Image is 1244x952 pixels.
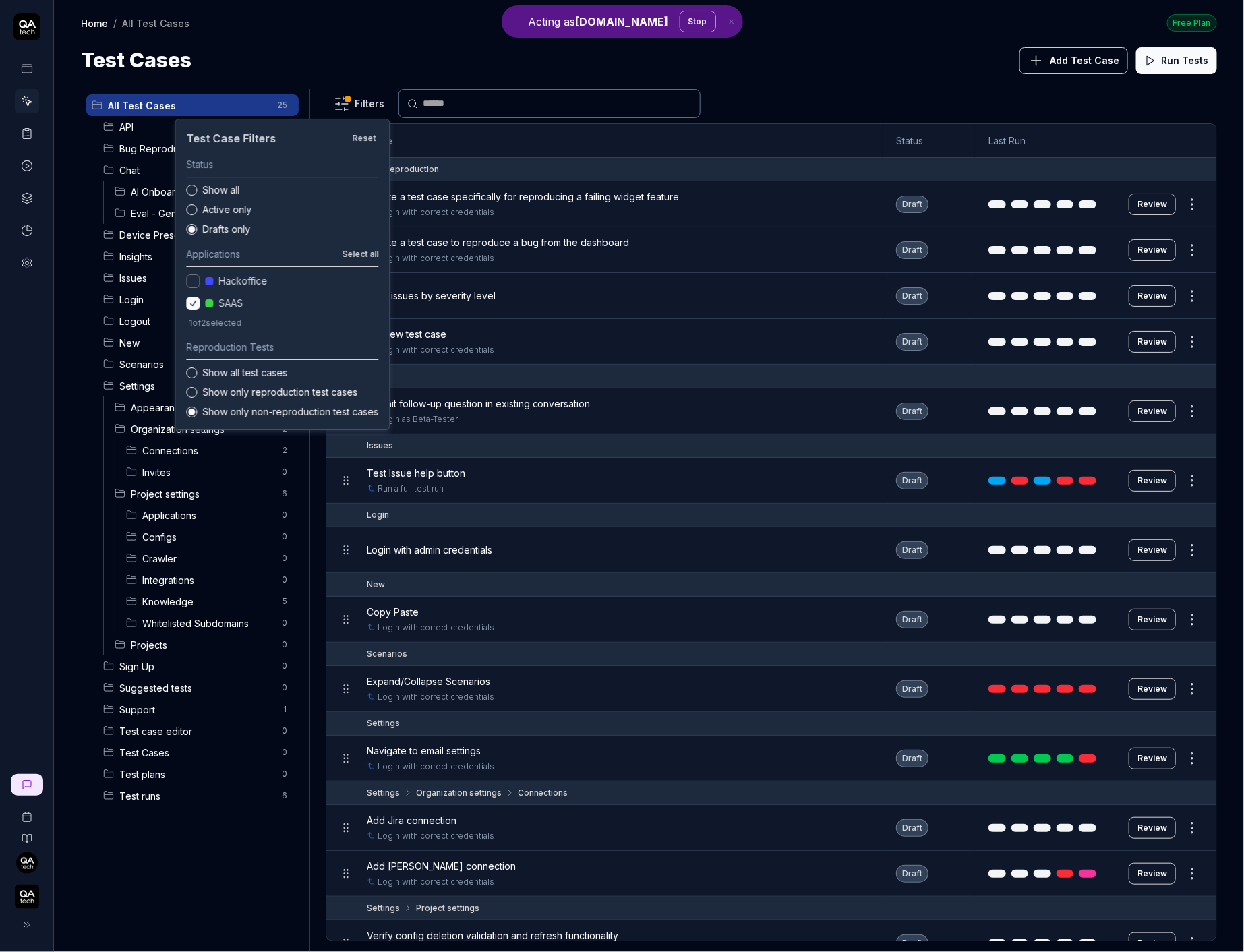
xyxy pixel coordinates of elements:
span: SAAS [218,296,243,310]
span: of [192,318,201,328]
span: 2 [201,318,206,328]
button: Reset [349,130,378,146]
span: selected [206,318,241,328]
div: Status [186,157,213,171]
span: Hackoffice [218,274,267,288]
label: Active only [202,202,378,216]
label: Show only reproduction test cases [202,385,378,399]
button: Select all [342,248,378,260]
button: Stop [680,11,716,32]
div: Reproduction Tests [186,340,274,354]
label: Show all [202,183,378,197]
label: Show all test cases [202,365,378,380]
div: Applications [186,247,240,261]
h2: Test Case Filters [186,133,276,144]
label: Drafts only [202,222,378,236]
span: 1 [189,318,192,328]
label: Show only non-reproduction test cases [202,405,378,419]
